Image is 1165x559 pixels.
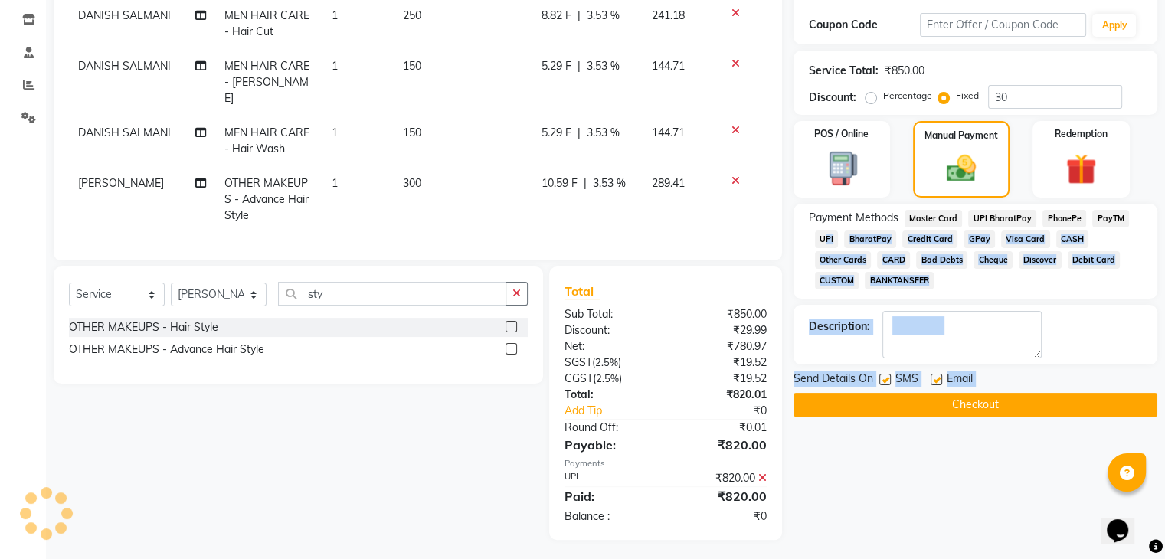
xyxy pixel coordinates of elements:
span: 5.29 F [542,58,571,74]
div: ₹850.00 [885,63,924,79]
div: Description: [809,319,870,335]
img: _pos-terminal.svg [816,150,866,187]
span: Cheque [974,251,1013,269]
span: 1 [332,8,338,22]
div: UPI [553,470,666,486]
button: Checkout [794,393,1157,417]
span: 10.59 F [542,175,578,191]
div: Net: [553,338,666,355]
span: MEN HAIR CARE - Hair Cut [224,8,309,38]
span: DANISH SALMANI [78,126,171,139]
div: OTHER MAKEUPS - Hair Style [69,319,218,335]
span: 250 [403,8,421,22]
span: Bad Debts [916,251,967,269]
div: Discount: [553,322,666,338]
span: 144.71 [652,126,685,139]
img: _cash.svg [938,152,985,185]
span: DANISH SALMANI [78,59,171,73]
a: Add Tip [553,403,684,419]
div: ₹850.00 [666,306,778,322]
div: Payable: [553,436,666,454]
span: CUSTOM [815,272,859,289]
input: Search or Scan [278,282,506,306]
span: Total [565,283,600,299]
div: Coupon Code [809,17,920,33]
div: Paid: [553,487,666,505]
span: Debit Card [1068,251,1121,269]
span: | [578,125,581,141]
span: 2.5% [596,372,619,384]
span: CGST [565,371,593,385]
label: Manual Payment [924,129,998,142]
div: ₹820.00 [666,436,778,454]
div: Service Total: [809,63,879,79]
span: 150 [403,126,421,139]
span: MEN HAIR CARE - [PERSON_NAME] [224,59,309,105]
span: [PERSON_NAME] [78,176,164,190]
div: Total: [553,387,666,403]
div: Balance : [553,508,666,525]
span: Discover [1019,251,1062,269]
div: ₹19.52 [666,371,778,387]
span: DANISH SALMANI [78,8,171,22]
div: ₹820.00 [666,470,778,486]
span: Send Details On [794,371,873,390]
span: 2.5% [595,356,618,368]
span: 1 [332,59,338,73]
span: 3.53 % [587,58,620,74]
span: 3.53 % [587,8,620,24]
span: SGST [565,355,592,369]
span: OTHER MAKEUPS - Advance Hair Style [224,176,309,222]
span: MEN HAIR CARE - Hair Wash [224,126,309,155]
label: Redemption [1055,127,1108,141]
span: UPI BharatPay [968,210,1036,227]
span: | [578,58,581,74]
div: OTHER MAKEUPS - Advance Hair Style [69,342,264,358]
label: POS / Online [814,127,869,141]
div: Payments [565,457,767,470]
span: 150 [403,59,421,73]
span: Master Card [905,210,963,227]
span: 3.53 % [587,125,620,141]
span: 300 [403,176,421,190]
span: BANKTANSFER [865,272,934,289]
div: ₹0.01 [666,420,778,436]
div: ( ) [553,371,666,387]
img: _gift.svg [1056,150,1106,188]
div: Sub Total: [553,306,666,322]
span: 8.82 F [542,8,571,24]
span: 1 [332,126,338,139]
span: 289.41 [652,176,685,190]
div: ₹29.99 [666,322,778,338]
div: Round Off: [553,420,666,436]
div: ₹820.01 [666,387,778,403]
label: Fixed [956,89,979,103]
div: ₹0 [666,508,778,525]
span: CARD [877,251,910,269]
span: SMS [895,371,918,390]
span: 241.18 [652,8,685,22]
span: GPay [964,230,995,248]
div: ( ) [553,355,666,371]
div: Discount: [809,90,856,106]
span: BharatPay [844,230,896,248]
div: ₹820.00 [666,487,778,505]
label: Percentage [883,89,932,103]
span: PayTM [1092,210,1129,227]
span: UPI [815,230,839,248]
span: 144.71 [652,59,685,73]
button: Apply [1092,14,1136,37]
span: | [584,175,587,191]
span: PhonePe [1042,210,1086,227]
iframe: chat widget [1101,498,1150,544]
span: | [578,8,581,24]
span: 1 [332,176,338,190]
span: 5.29 F [542,125,571,141]
div: ₹0 [684,403,777,419]
span: Email [947,371,973,390]
input: Enter Offer / Coupon Code [920,13,1087,37]
span: 3.53 % [593,175,626,191]
span: Visa Card [1001,230,1050,248]
span: Payment Methods [809,210,898,226]
span: Credit Card [902,230,957,248]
